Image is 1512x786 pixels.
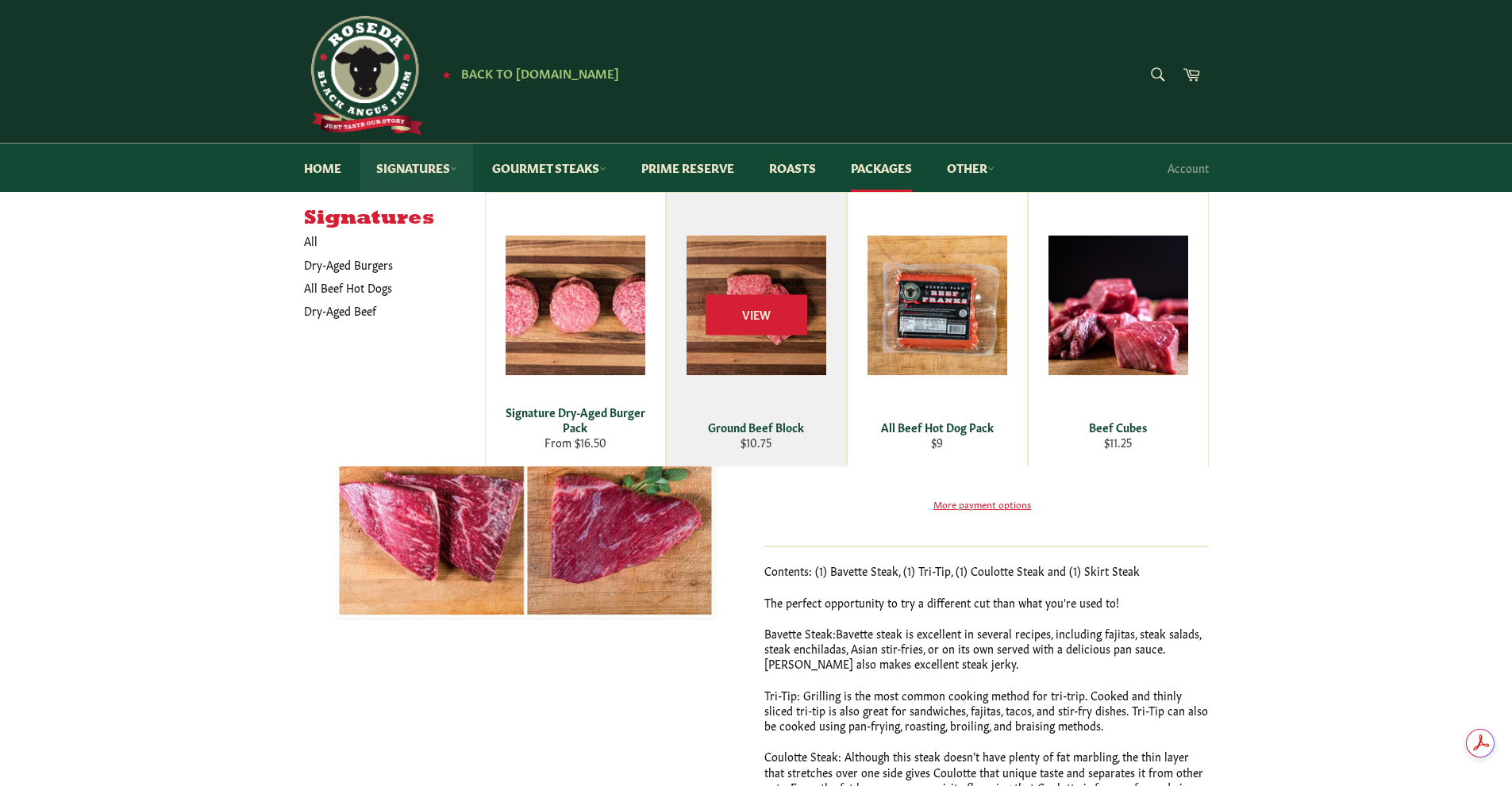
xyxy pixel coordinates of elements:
[857,420,1017,435] div: All Beef Hot Dog Pack
[476,144,622,192] a: Gourmet Steaks
[764,595,1209,610] p: The perfect opportunity to try a different cut than what you're used to!
[1160,144,1217,191] a: Account
[847,192,1028,466] a: All Beef Hot Dog Pack All Beef Hot Dog Pack $9
[931,144,1010,192] a: Other
[1038,420,1198,435] div: Beef Cubes
[764,688,1209,734] p: Tri-Tip: Grilling is the most common cooking method for tri-trip. Cooked and thinly sliced tri-ti...
[296,253,469,276] a: Dry-Aged Burgers
[868,236,1007,375] img: All Beef Hot Dog Pack
[666,192,847,466] a: Ground Beef Block Ground Beef Block $10.75 View
[360,144,473,192] a: Signatures
[506,236,645,375] img: Signature Dry-Aged Burger Pack
[857,435,1017,450] div: $9
[1038,435,1198,450] div: $11.25
[296,229,485,252] a: All
[753,144,832,192] a: Roasts
[304,208,485,230] h5: Signatures
[1048,236,1188,375] img: Beef Cubes
[288,144,357,192] a: Home
[296,299,469,322] a: Dry-Aged Beef
[495,435,655,450] div: From $16.50
[434,67,619,80] a: ★ Back to [DOMAIN_NAME]
[676,420,836,435] div: Ground Beef Block
[442,67,451,80] span: ★
[495,405,655,435] div: Signature Dry-Aged Burger Pack
[625,144,750,192] a: Prime Reserve
[764,497,1201,511] a: More payment options
[835,144,928,192] a: Packages
[485,192,666,466] a: Signature Dry-Aged Burger Pack Signature Dry-Aged Burger Pack From $16.50
[1028,192,1209,466] a: Beef Cubes Beef Cubes $11.25
[764,626,1209,672] p: Bavette Steak:
[304,16,423,135] img: Roseda Beef
[764,563,1209,578] p: Contents: (1) Bavette Steak, (1) Tri-Tip, (1) Coulotte Steak and (1) Skirt Steak
[296,276,469,299] a: All Beef Hot Dogs
[706,295,807,335] span: View
[461,64,619,81] span: Back to [DOMAIN_NAME]
[764,625,1201,672] span: Bavette steak is excellent in several recipes, including fajitas, steak salads, steak enchiladas,...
